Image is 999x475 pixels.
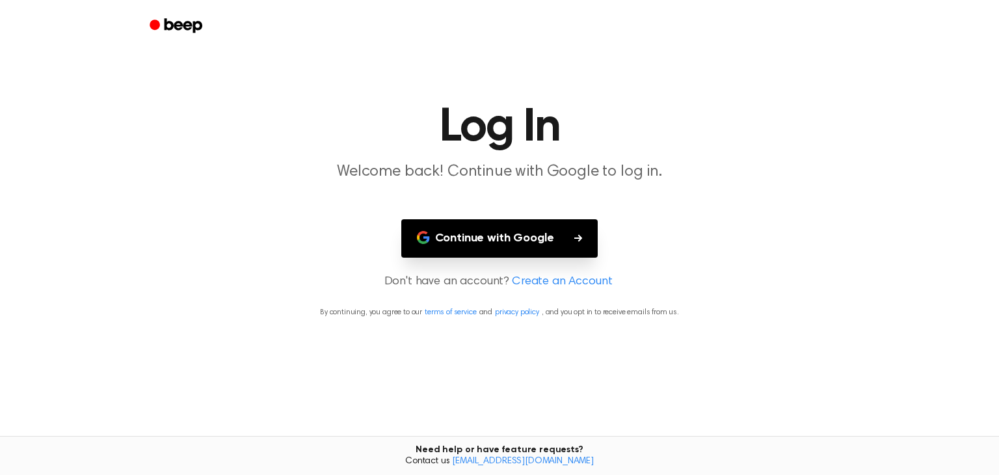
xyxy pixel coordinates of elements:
[425,308,476,316] a: terms of service
[166,104,832,151] h1: Log In
[16,306,983,318] p: By continuing, you agree to our and , and you opt in to receive emails from us.
[8,456,991,468] span: Contact us
[452,457,594,466] a: [EMAIL_ADDRESS][DOMAIN_NAME]
[250,161,749,183] p: Welcome back! Continue with Google to log in.
[16,273,983,291] p: Don't have an account?
[140,14,214,39] a: Beep
[495,308,539,316] a: privacy policy
[512,273,612,291] a: Create an Account
[401,219,598,258] button: Continue with Google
